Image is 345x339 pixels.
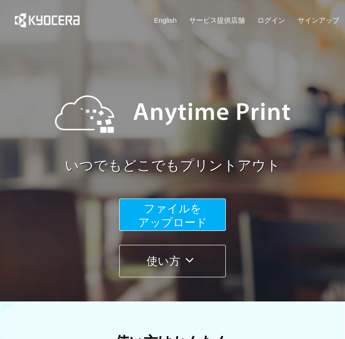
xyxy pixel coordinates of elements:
a: サインアップ [298,15,339,25]
span: ファイルを ​​アップロード [138,202,207,229]
button: 使い方 [119,245,226,277]
a: ログイン [257,15,285,25]
a: サービス提供店舗 [189,15,245,25]
button: ファイルを​​アップロード [119,198,226,231]
a: English [154,15,177,25]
